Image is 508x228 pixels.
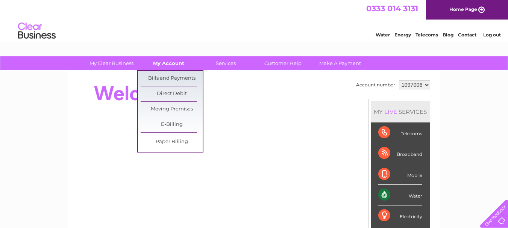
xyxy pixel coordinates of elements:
[252,56,314,70] a: Customer Help
[77,4,432,36] div: Clear Business is a trading name of Verastar Limited (registered in [GEOGRAPHIC_DATA] No. 3667643...
[383,108,399,115] div: LIVE
[195,56,257,70] a: Services
[141,71,203,86] a: Bills and Payments
[378,205,422,226] div: Electricity
[80,56,143,70] a: My Clear Business
[371,101,430,122] div: MY SERVICES
[378,122,422,143] div: Telecoms
[141,117,203,132] a: E-Billing
[366,4,418,13] a: 0333 014 3131
[378,164,422,185] div: Mobile
[138,56,200,70] a: My Account
[354,79,397,91] td: Account number
[18,20,56,42] img: logo.png
[141,86,203,101] a: Direct Debit
[458,32,476,38] a: Contact
[378,143,422,164] div: Broadband
[483,32,501,38] a: Log out
[443,32,453,38] a: Blog
[394,32,411,38] a: Energy
[309,56,371,70] a: Make A Payment
[141,134,203,149] a: Paper Billing
[376,32,390,38] a: Water
[378,185,422,205] div: Water
[141,102,203,117] a: Moving Premises
[415,32,438,38] a: Telecoms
